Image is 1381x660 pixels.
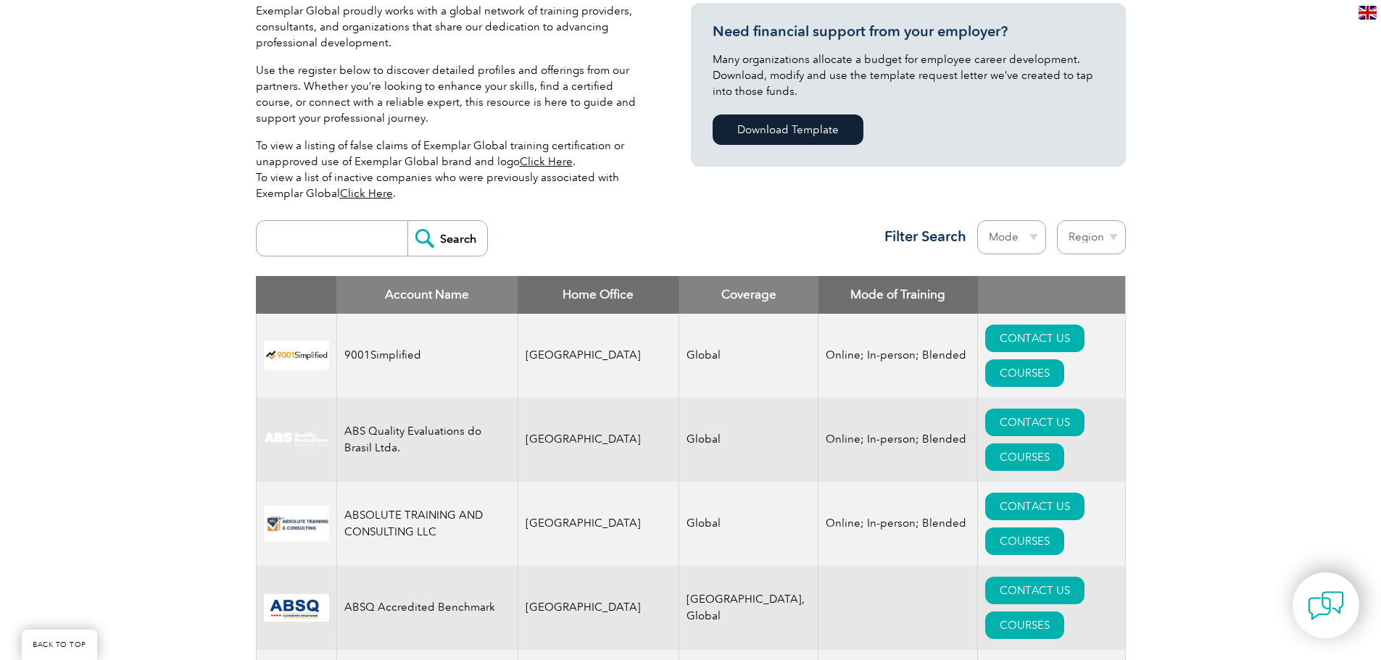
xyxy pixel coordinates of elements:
img: en [1359,6,1377,20]
img: c92924ac-d9bc-ea11-a814-000d3a79823d-logo.jpg [264,432,329,448]
h3: Need financial support from your employer? [713,22,1104,41]
td: [GEOGRAPHIC_DATA] [518,566,679,650]
td: Online; In-person; Blended [818,482,978,566]
td: Online; In-person; Blended [818,398,978,482]
td: [GEOGRAPHIC_DATA], Global [679,566,818,650]
td: [GEOGRAPHIC_DATA] [518,314,679,398]
td: [GEOGRAPHIC_DATA] [518,398,679,482]
a: COURSES [985,443,1064,471]
th: Account Name: activate to sort column descending [336,276,518,314]
a: CONTACT US [985,409,1085,436]
a: BACK TO TOP [22,630,97,660]
td: Global [679,398,818,482]
a: CONTACT US [985,493,1085,520]
a: Click Here [340,187,393,200]
a: Click Here [520,155,573,168]
th: Home Office: activate to sort column ascending [518,276,679,314]
img: cc24547b-a6e0-e911-a812-000d3a795b83-logo.png [264,594,329,622]
a: COURSES [985,611,1064,639]
h3: Filter Search [876,227,966,246]
td: [GEOGRAPHIC_DATA] [518,482,679,566]
p: Exemplar Global proudly works with a global network of training providers, consultants, and organ... [256,3,647,51]
a: Download Template [713,114,863,145]
p: Many organizations allocate a budget for employee career development. Download, modify and use th... [713,51,1104,99]
th: Coverage: activate to sort column ascending [679,276,818,314]
p: To view a listing of false claims of Exemplar Global training certification or unapproved use of ... [256,138,647,201]
td: 9001Simplified [336,314,518,398]
th: Mode of Training: activate to sort column ascending [818,276,978,314]
td: Online; In-person; Blended [818,314,978,398]
img: contact-chat.png [1308,588,1344,624]
img: 16e092f6-eadd-ed11-a7c6-00224814fd52-logo.png [264,506,329,541]
a: COURSES [985,527,1064,555]
p: Use the register below to discover detailed profiles and offerings from our partners. Whether you... [256,62,647,126]
a: CONTACT US [985,325,1085,352]
td: Global [679,482,818,566]
td: ABSQ Accredited Benchmark [336,566,518,650]
td: ABS Quality Evaluations do Brasil Ltda. [336,398,518,482]
td: ABSOLUTE TRAINING AND CONSULTING LLC [336,482,518,566]
td: Global [679,314,818,398]
a: CONTACT US [985,577,1085,604]
img: 37c9c059-616f-eb11-a812-002248153038-logo.png [264,341,329,370]
input: Search [407,221,487,256]
th: : activate to sort column ascending [978,276,1125,314]
a: COURSES [985,359,1064,387]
